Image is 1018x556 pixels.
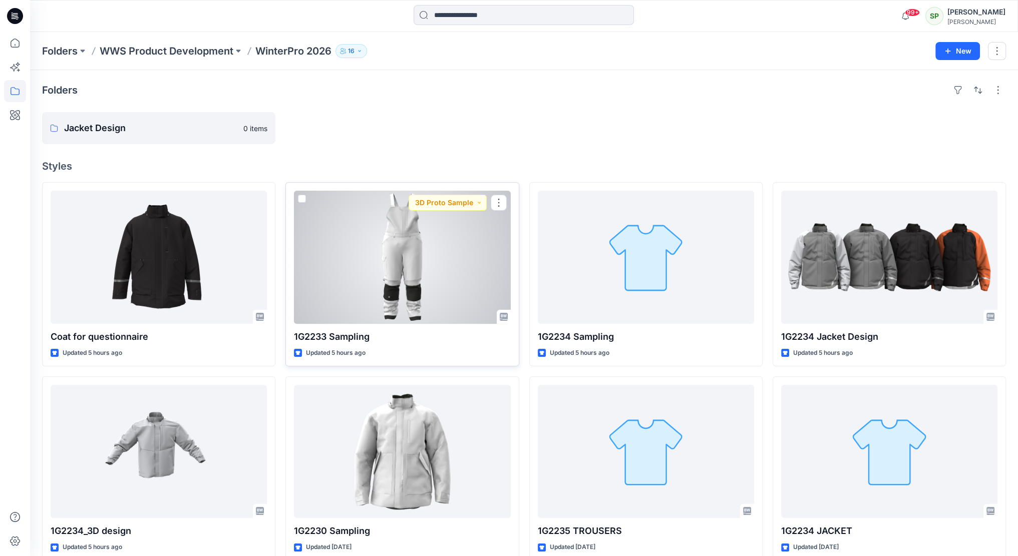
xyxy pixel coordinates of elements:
p: Updated 5 hours ago [306,348,366,358]
p: 0 items [243,123,267,134]
a: WWS Product Development [100,44,233,58]
h4: Folders [42,84,78,96]
a: 1G2230 Sampling [294,385,510,518]
a: 1G2233 Sampling [294,191,510,324]
p: 16 [348,46,355,57]
p: Updated [DATE] [793,542,839,552]
p: Updated 5 hours ago [63,348,122,358]
p: 1G2234 Jacket Design [781,330,997,344]
a: 1G2234_3D design [51,385,267,518]
p: Updated [DATE] [306,542,352,552]
a: Folders [42,44,78,58]
button: 16 [335,44,367,58]
a: 1G2235 TROUSERS [538,385,754,518]
div: [PERSON_NAME] [947,6,1005,18]
p: WinterPro 2026 [255,44,331,58]
p: Updated 5 hours ago [793,348,853,358]
h4: Styles [42,160,1006,172]
p: 1G2233 Sampling [294,330,510,344]
div: [PERSON_NAME] [947,18,1005,26]
p: 1G2234 JACKET [781,524,997,538]
p: 1G2234 Sampling [538,330,754,344]
a: 1G2234 Sampling [538,191,754,324]
button: New [935,42,980,60]
a: Coat for questionnaire [51,191,267,324]
p: Coat for questionnaire [51,330,267,344]
p: Updated 5 hours ago [63,542,122,552]
p: 1G2234_3D design [51,524,267,538]
span: 99+ [905,9,920,17]
p: Updated 5 hours ago [550,348,609,358]
p: Jacket Design [64,121,237,135]
p: Updated [DATE] [550,542,595,552]
p: 1G2235 TROUSERS [538,524,754,538]
a: Jacket Design0 items [42,112,275,144]
div: SP [925,7,943,25]
a: 1G2234 JACKET [781,385,997,518]
p: 1G2230 Sampling [294,524,510,538]
a: 1G2234 Jacket Design [781,191,997,324]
